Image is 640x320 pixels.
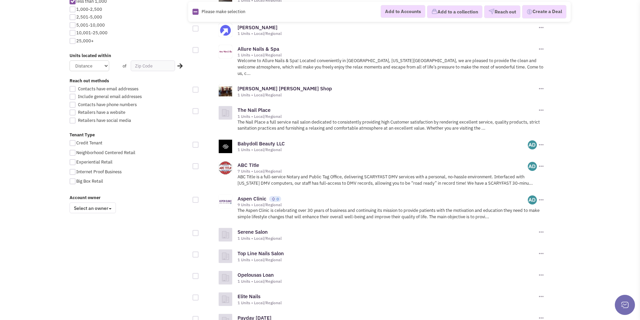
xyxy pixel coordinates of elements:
label: Account owner [70,195,188,201]
img: gdT2Xg0NckyErWqV3ZWm7A.png [528,195,537,204]
div: 1 Units • Local/Regional [238,147,528,152]
span: 5,001-10,000 [76,22,105,28]
input: Zip Code [131,60,175,71]
span: Retailers have a website [78,109,125,115]
div: 1 Units • Local/Regional [238,236,537,241]
a: [PERSON_NAME] [PERSON_NAME] Shop [238,85,332,92]
a: Allure Nails & Spa [238,46,279,52]
div: Search Nearby [173,62,184,71]
span: 1,000-2,500 [76,6,102,12]
p: The Aspen Clinic is celebrating over 30 years of business and continuing its mission to provide p... [238,208,545,220]
div: 1 Units • Local/Regional [238,300,537,306]
button: Create a Deal [522,5,566,18]
div: 1 Units • Local/Regional [238,114,537,119]
span: 0 [276,196,279,201]
label: Units located within [70,53,188,59]
a: Babydoll Beauty LLC [238,140,285,147]
div: 1 Units • Local/Regional [238,279,537,284]
button: Add to a collection [427,5,482,18]
label: Tenant Type [70,132,188,138]
span: 25,000+ [76,38,94,44]
span: Select an owner [70,202,116,213]
img: locallyfamous-upvote.png [271,197,275,201]
p: The Nail Place a full service nail salon dedicated to consistently providing high Customer satisf... [238,119,545,132]
a: Elite Nails [238,293,260,300]
div: 9 Units • Local/Regional [238,202,528,208]
span: Contacts have email addresses [78,86,138,92]
img: gdT2Xg0NckyErWqV3ZWm7A.png [528,140,537,149]
span: Retailers have social media [78,118,131,123]
div: 1 Units • Local/Regional [238,52,537,58]
label: Reach out methods [70,78,188,84]
span: Neighborhood Centered Retail [76,150,135,155]
img: Rectangle.png [193,9,199,15]
button: Add to Accounts [381,5,425,18]
span: Include general email addresses [78,94,142,99]
span: 10,001-25,000 [76,30,108,36]
div: 1 Units • Local/Regional [238,31,537,36]
a: Opelousas Loan [238,272,274,278]
a: The Nail Place [238,107,270,113]
p: ABC Title is a full-service Notary and Public Tag Office, delivering SCARYFAST DMV services with ... [238,174,545,186]
a: Aspen Clinic [238,195,266,202]
p: Welcome to Allure Nails & Spa! Located conveniently in [GEOGRAPHIC_DATA], [US_STATE][GEOGRAPHIC_D... [238,58,545,77]
span: of [123,63,126,69]
img: gdT2Xg0NckyErWqV3ZWm7A.png [528,162,537,171]
span: Internet Proof Business [76,169,122,175]
span: 2,501-5,000 [76,14,102,20]
span: Big Box Retail [76,178,103,184]
img: VectorPaper_Plane.png [488,8,495,14]
span: Credit Tenant [76,140,102,146]
a: Top Line Nails Salon [238,250,284,257]
div: 1 Units • Local/Regional [238,257,537,263]
img: icon-collection-lavender.png [431,8,437,14]
div: 1 Units • Local/Regional [238,92,537,98]
button: Reach out [484,5,520,18]
a: ABC Title [238,162,259,168]
img: Deal-Dollar.png [526,8,532,15]
span: Contacts have phone numbers [78,102,137,107]
div: 7 Units • Local/Regional [238,169,528,174]
span: Please make selection [202,8,245,14]
a: Serene Salon [238,229,268,235]
a: [PERSON_NAME] [238,24,278,31]
span: Experiential Retail [76,159,113,165]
